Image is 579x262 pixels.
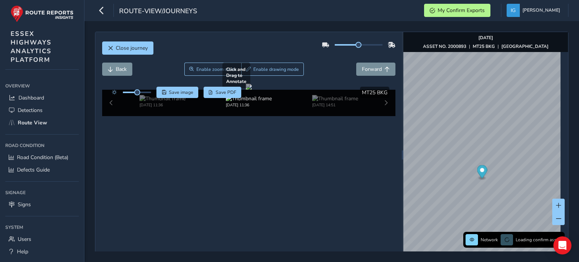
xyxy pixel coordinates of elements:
[204,87,242,98] button: PDF
[18,119,47,126] span: Route View
[169,89,193,95] span: Save image
[362,89,388,96] span: MT25 BKG
[11,5,74,22] img: rr logo
[522,4,560,17] span: [PERSON_NAME]
[5,222,79,233] div: System
[5,104,79,116] a: Detections
[356,63,395,76] button: Forward
[11,29,52,64] span: ESSEX HIGHWAYS ANALYTICS PLATFORM
[438,7,485,14] span: My Confirm Exports
[216,89,236,95] span: Save PDF
[116,44,148,52] span: Close journey
[507,4,520,17] img: diamond-layout
[5,187,79,198] div: Signage
[241,63,304,76] button: Draw
[516,237,562,243] span: Loading confirm assets
[17,154,68,161] span: Road Condition (Beta)
[5,198,79,211] a: Signs
[423,43,548,49] div: | |
[477,165,487,181] div: Map marker
[473,43,495,49] strong: MT25 BKG
[501,43,548,49] strong: [GEOGRAPHIC_DATA]
[5,245,79,258] a: Help
[5,140,79,151] div: Road Condition
[17,166,50,173] span: Defects Guide
[5,164,79,176] a: Defects Guide
[18,94,44,101] span: Dashboard
[5,151,79,164] a: Road Condition (Beta)
[17,248,28,255] span: Help
[226,102,272,108] div: [DATE] 11:36
[102,41,153,55] button: Close journey
[553,236,571,254] div: Open Intercom Messenger
[507,4,563,17] button: [PERSON_NAME]
[116,66,127,73] span: Back
[253,66,299,72] span: Enable drawing mode
[139,102,185,108] div: [DATE] 11:36
[184,63,241,76] button: Zoom
[119,6,197,17] span: route-view/journeys
[5,80,79,92] div: Overview
[18,201,31,208] span: Signs
[102,63,132,76] button: Back
[5,92,79,104] a: Dashboard
[5,116,79,129] a: Route View
[139,95,185,102] img: Thumbnail frame
[481,237,498,243] span: Network
[18,236,31,243] span: Users
[424,4,490,17] button: My Confirm Exports
[226,95,272,102] img: Thumbnail frame
[362,66,382,73] span: Forward
[196,66,236,72] span: Enable zoom mode
[312,102,358,108] div: [DATE] 14:51
[156,87,198,98] button: Save
[18,107,43,114] span: Detections
[478,35,493,41] strong: [DATE]
[5,233,79,245] a: Users
[423,43,466,49] strong: ASSET NO. 2000893
[312,95,358,102] img: Thumbnail frame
